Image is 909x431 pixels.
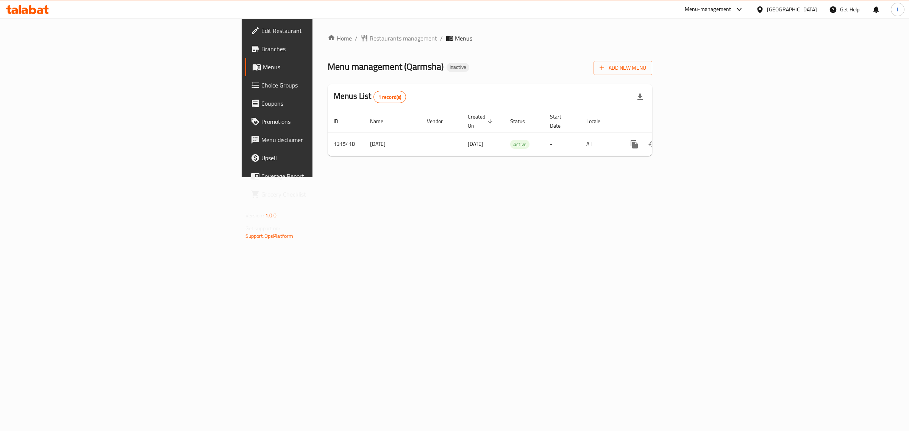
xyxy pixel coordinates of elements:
th: Actions [619,110,704,133]
span: Inactive [447,64,469,70]
button: Add New Menu [594,61,652,75]
a: Choice Groups [245,76,394,94]
span: Created On [468,112,495,130]
span: Branches [261,44,387,53]
span: Coupons [261,99,387,108]
span: Get support on: [245,223,280,233]
div: Inactive [447,63,469,72]
a: Grocery Checklist [245,185,394,203]
span: Menus [455,34,472,43]
a: Coverage Report [245,167,394,185]
span: ID [334,117,348,126]
li: / [440,34,443,43]
span: Vendor [427,117,453,126]
span: 1.0.0 [265,211,277,220]
span: Add New Menu [600,63,646,73]
button: Change Status [643,135,662,153]
span: I [897,5,898,14]
a: Upsell [245,149,394,167]
td: All [580,133,619,156]
a: Restaurants management [361,34,437,43]
span: Restaurants management [370,34,437,43]
table: enhanced table [328,110,704,156]
a: Menu disclaimer [245,131,394,149]
span: 1 record(s) [374,94,406,101]
span: Grocery Checklist [261,190,387,199]
a: Branches [245,40,394,58]
span: Start Date [550,112,571,130]
h2: Menus List [334,91,406,103]
span: Locale [586,117,610,126]
a: Support.OpsPlatform [245,231,294,241]
span: Promotions [261,117,387,126]
span: Edit Restaurant [261,26,387,35]
span: Coverage Report [261,172,387,181]
a: Coupons [245,94,394,112]
td: - [544,133,580,156]
span: Choice Groups [261,81,387,90]
div: [GEOGRAPHIC_DATA] [767,5,817,14]
span: Active [510,140,529,149]
span: [DATE] [468,139,483,149]
a: Edit Restaurant [245,22,394,40]
nav: breadcrumb [328,34,652,43]
button: more [625,135,643,153]
div: Total records count [373,91,406,103]
span: Menus [263,62,387,72]
span: Menu disclaimer [261,135,387,144]
span: Upsell [261,153,387,162]
span: Status [510,117,535,126]
span: Version: [245,211,264,220]
a: Promotions [245,112,394,131]
a: Menus [245,58,394,76]
div: Menu-management [685,5,731,14]
div: Export file [631,88,649,106]
span: Name [370,117,393,126]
